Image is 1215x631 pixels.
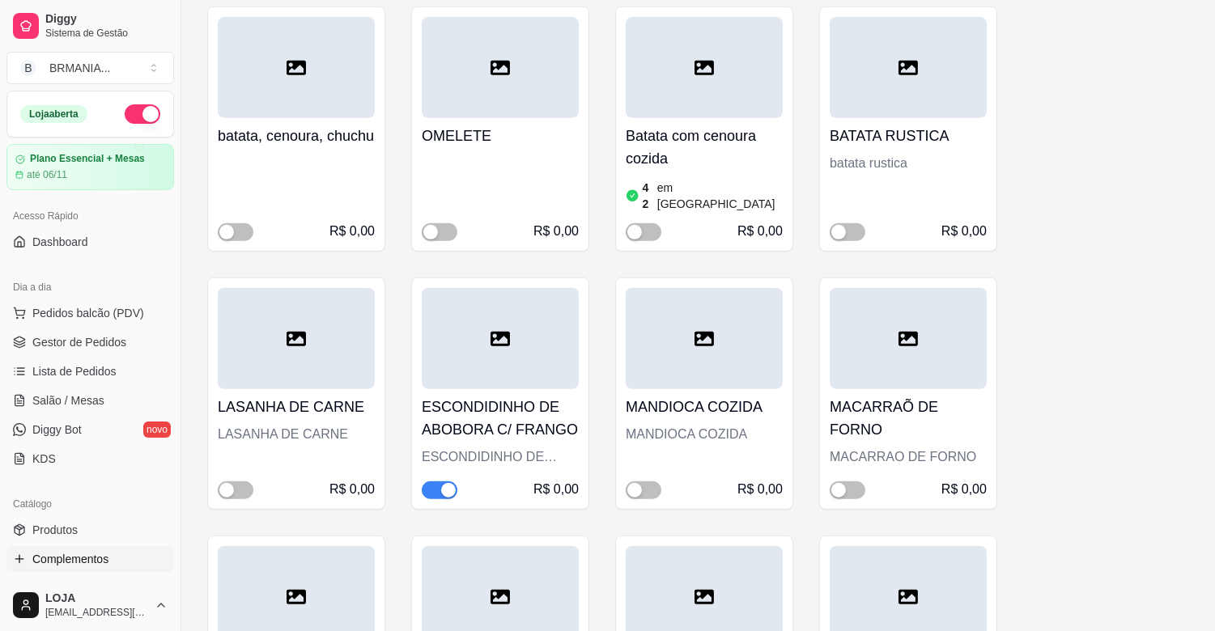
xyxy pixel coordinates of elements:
span: B [20,60,36,76]
button: LOJA[EMAIL_ADDRESS][DOMAIN_NAME] [6,586,174,625]
h4: ESCONDIDINHO DE ABOBORA C/ FRANGO [422,396,579,441]
h4: MANDIOCA COZIDA [626,396,783,418]
button: Alterar Status [125,104,160,124]
span: Sistema de Gestão [45,27,168,40]
a: Gestor de Pedidos [6,329,174,355]
div: MACARRAO DE FORNO [830,447,987,467]
div: R$ 0,00 [941,480,987,499]
div: R$ 0,00 [941,222,987,241]
a: KDS [6,446,174,472]
article: Plano Essencial + Mesas [30,153,145,165]
article: 42 [643,180,654,212]
a: Lista de Pedidos [6,358,174,384]
span: Lista de Pedidos [32,363,117,379]
div: Dia a dia [6,274,174,300]
span: Complementos [32,551,108,567]
button: Pedidos balcão (PDV) [6,300,174,326]
span: Salão / Mesas [32,392,104,409]
div: R$ 0,00 [329,222,375,241]
h4: MACARRAÕ DE FORNO [830,396,987,441]
div: Catálogo [6,491,174,517]
h4: OMELETE [422,125,579,147]
span: Diggy [45,12,168,27]
article: até 06/11 [27,168,67,181]
div: LASANHA DE CARNE [218,425,375,444]
span: KDS [32,451,56,467]
div: BRMANIA ... [49,60,110,76]
div: R$ 0,00 [737,480,783,499]
span: Dashboard [32,234,88,250]
h4: BATATA RUSTICA [830,125,987,147]
div: R$ 0,00 [737,222,783,241]
div: Loja aberta [20,105,87,123]
a: Produtos [6,517,174,543]
div: ESCONDIDINHO DE ABOBORA C/ FRANGO [422,447,579,467]
a: Plano Essencial + Mesasaté 06/11 [6,144,174,190]
a: Diggy Botnovo [6,417,174,443]
a: DiggySistema de Gestão [6,6,174,45]
div: Acesso Rápido [6,203,174,229]
span: Gestor de Pedidos [32,334,126,350]
div: R$ 0,00 [533,480,579,499]
span: LOJA [45,591,148,606]
h4: batata, cenoura, chuchu [218,125,375,147]
span: [EMAIL_ADDRESS][DOMAIN_NAME] [45,606,148,619]
h4: LASANHA DE CARNE [218,396,375,418]
a: Dashboard [6,229,174,255]
a: Salão / Mesas [6,387,174,413]
div: batata rustica [830,154,987,173]
div: MANDIOCA COZIDA [626,425,783,444]
button: Select a team [6,52,174,84]
span: Diggy Bot [32,421,82,438]
a: Complementos [6,546,174,572]
h4: Batata com cenoura cozida [626,125,783,170]
span: Pedidos balcão (PDV) [32,305,144,321]
div: R$ 0,00 [329,480,375,499]
span: Produtos [32,522,78,538]
article: em [GEOGRAPHIC_DATA] [657,180,783,212]
div: R$ 0,00 [533,222,579,241]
